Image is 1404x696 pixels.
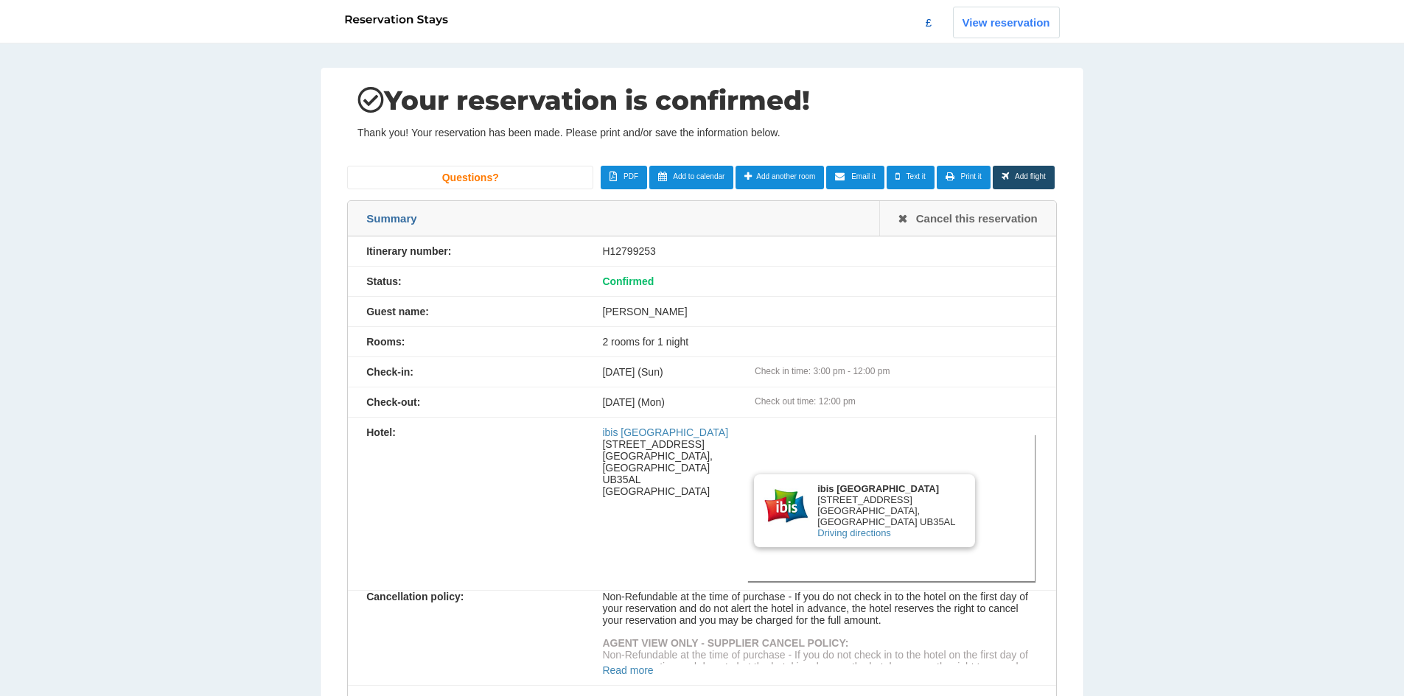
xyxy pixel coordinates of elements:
div: [DATE] (Mon) [584,396,1055,408]
div: [PERSON_NAME] [584,306,1055,317]
div: Check-in: [348,366,584,378]
p: Thank you! Your reservation has been made. Please print and/or save the information below. [357,127,1047,138]
span: PDF [624,172,638,180]
img: Brand logo for ibis London Heathrow Airport [763,483,810,530]
div: 2 rooms for 1 night [584,336,1055,348]
div: [DATE] (Sun) [584,366,1055,378]
a: Add flight [993,166,1055,189]
span: Questions? [442,172,499,183]
div: Check in time: 3:00 pm - 12:00 pm [755,366,1038,376]
img: reservationstays_logo.png [345,15,448,26]
a: Add to calendar [649,166,733,189]
b: ibis [GEOGRAPHIC_DATA] [817,483,939,494]
div: [STREET_ADDRESS] [GEOGRAPHIC_DATA], [GEOGRAPHIC_DATA] UB35AL [754,474,975,547]
a: Read more [602,664,653,676]
p: Non-Refundable at the time of purchase - If you do not check in to the hotel on the first day of ... [602,637,1037,696]
span: Add to calendar [673,172,724,180]
div: Check-out: [348,396,584,408]
a: Add another room [736,166,824,189]
a: Print it [937,166,991,189]
a: ibis [GEOGRAPHIC_DATA] [602,426,728,438]
a: £ [926,16,932,29]
a: Text it [887,166,935,189]
span: Print it [961,172,982,180]
span: Add flight [1015,172,1046,180]
div: Status: [348,275,584,287]
div: H12799253 [584,245,1055,257]
a: View reservation [953,7,1060,38]
h1: Your reservation is confirmed! [357,86,1047,116]
a: Questions? [347,166,593,189]
span: Summary [366,212,416,225]
strong: AGENT VIEW ONLY - SUPPLIER CANCEL POLICY: [602,637,848,649]
a: Driving directions [817,527,891,538]
div: Confirmed [584,275,1055,287]
span: Email it [851,172,876,180]
span: Text it [907,172,926,180]
span: Add another room [756,172,815,180]
div: Guest name: [348,306,584,317]
a: Email it [826,166,884,189]
a: PDF [601,166,647,189]
div: Cancellation policy: [348,591,584,602]
div: Hotel: [348,426,584,438]
div: Non-Refundable at the time of purchase - If you do not check in to the hotel on the first day of ... [584,591,1055,664]
div: Rooms: [348,336,584,348]
div: Check out time: 12:00 pm [755,396,1038,407]
div: [STREET_ADDRESS] [GEOGRAPHIC_DATA], [GEOGRAPHIC_DATA] UB35AL [GEOGRAPHIC_DATA] [602,426,747,497]
div: Itinerary number: [348,245,584,257]
a: Cancel this reservation [879,201,1056,236]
